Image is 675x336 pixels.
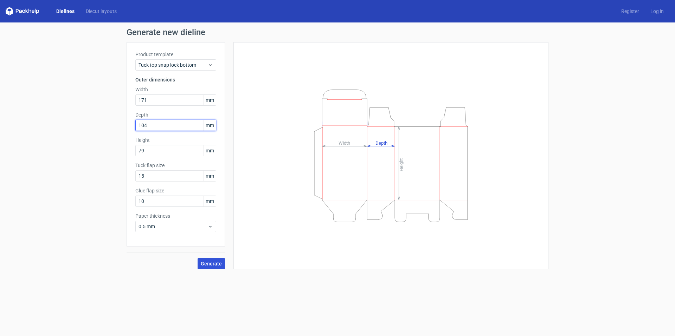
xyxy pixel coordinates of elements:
[204,120,216,131] span: mm
[135,51,216,58] label: Product template
[399,158,404,171] tspan: Height
[645,8,669,15] a: Log in
[135,86,216,93] label: Width
[139,223,208,230] span: 0.5 mm
[135,137,216,144] label: Height
[204,171,216,181] span: mm
[204,196,216,206] span: mm
[139,61,208,68] span: Tuck top snap lock bottom
[198,258,225,269] button: Generate
[127,28,548,37] h1: Generate new dieline
[204,145,216,156] span: mm
[135,162,216,169] label: Tuck flap size
[135,111,216,118] label: Depth
[375,140,387,145] tspan: Depth
[339,140,350,145] tspan: Width
[135,76,216,83] h3: Outer dimensions
[135,187,216,194] label: Glue flap size
[204,95,216,105] span: mm
[51,8,80,15] a: Dielines
[201,261,222,266] span: Generate
[135,212,216,219] label: Paper thickness
[80,8,122,15] a: Diecut layouts
[616,8,645,15] a: Register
